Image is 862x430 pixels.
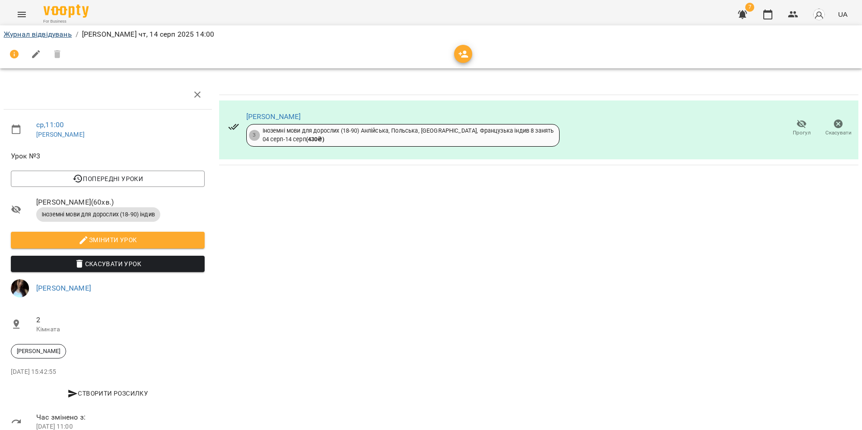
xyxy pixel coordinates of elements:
[36,120,64,129] a: ср , 11:00
[11,279,29,297] img: ef31deaaa928032a0fa85382bea9b0dd.jpg
[11,4,33,25] button: Menu
[11,232,205,248] button: Змінити урок
[36,284,91,292] a: [PERSON_NAME]
[82,29,214,40] p: [PERSON_NAME] чт, 14 серп 2025 14:00
[36,412,205,423] span: Час змінено з:
[306,136,324,143] b: ( 430 ₴ )
[249,130,260,141] div: 3
[820,115,857,141] button: Скасувати
[43,5,89,18] img: Voopty Logo
[18,234,197,245] span: Змінити урок
[825,129,852,137] span: Скасувати
[36,325,205,334] p: Кімната
[36,131,85,138] a: [PERSON_NAME]
[36,210,160,219] span: Іноземні мови для дорослих (18-90) індив
[11,368,205,377] p: [DATE] 15:42:55
[18,173,197,184] span: Попередні уроки
[11,256,205,272] button: Скасувати Урок
[813,8,825,21] img: avatar_s.png
[76,29,78,40] li: /
[838,10,848,19] span: UA
[793,129,811,137] span: Прогул
[783,115,820,141] button: Прогул
[11,151,205,162] span: Урок №3
[4,30,72,38] a: Журнал відвідувань
[11,385,205,401] button: Створити розсилку
[11,344,66,358] div: [PERSON_NAME]
[18,258,197,269] span: Скасувати Урок
[4,29,858,40] nav: breadcrumb
[745,3,754,12] span: 7
[11,171,205,187] button: Попередні уроки
[11,347,66,355] span: [PERSON_NAME]
[43,19,89,24] span: For Business
[263,127,554,143] div: Іноземні мови для дорослих (18-90) Анлійська, Польська, [GEOGRAPHIC_DATA], Французька індив 8 зан...
[834,6,851,23] button: UA
[36,315,205,325] span: 2
[246,112,301,121] a: [PERSON_NAME]
[14,388,201,399] span: Створити розсилку
[36,197,205,208] span: [PERSON_NAME] ( 60 хв. )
